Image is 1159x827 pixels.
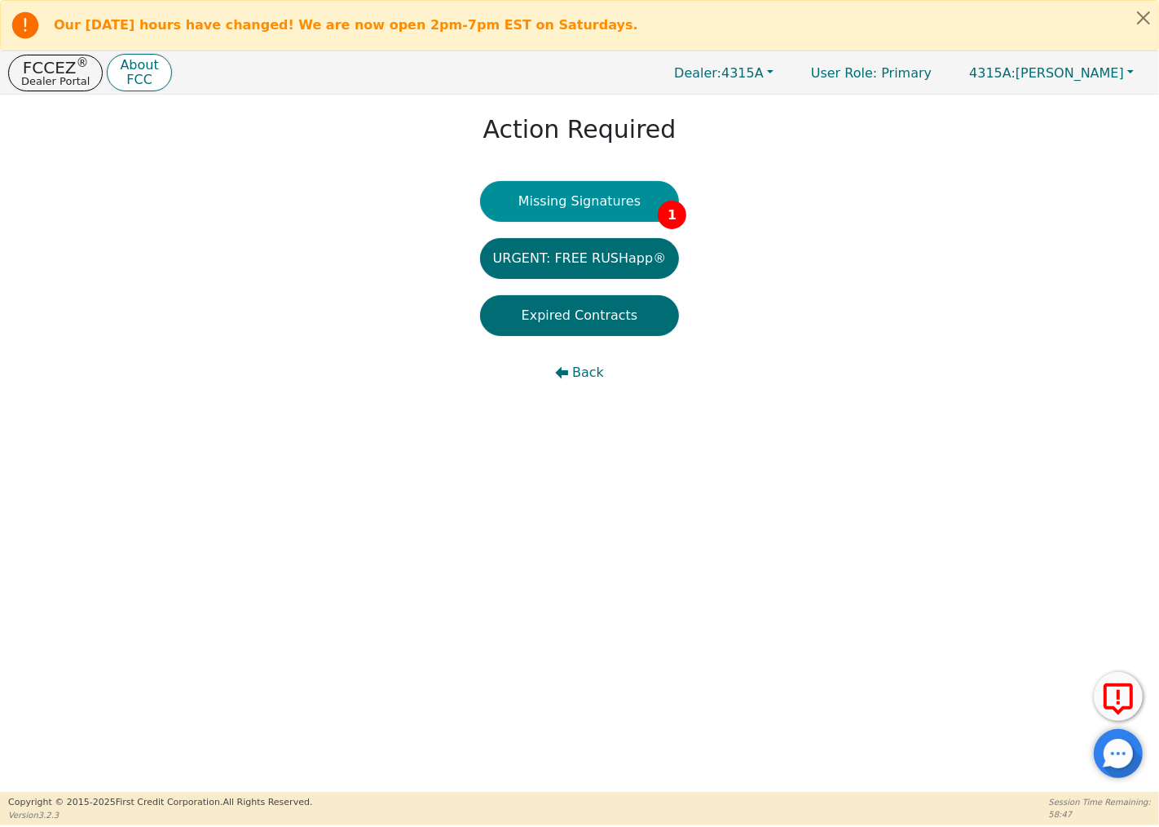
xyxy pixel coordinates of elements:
[657,60,791,86] button: Dealer:4315A
[8,809,312,821] p: Version 3.2.3
[658,201,686,229] span: 1
[480,181,680,222] button: Missing Signatures1
[674,65,764,81] span: 4315A
[969,65,1016,81] span: 4315A:
[480,352,680,393] button: Back
[1049,808,1151,820] p: 58:47
[674,65,721,81] span: Dealer:
[223,797,312,807] span: All Rights Reserved.
[795,57,948,89] a: User Role: Primary
[969,65,1124,81] span: [PERSON_NAME]
[480,295,680,336] button: Expired Contracts
[952,60,1151,86] button: 4315A:[PERSON_NAME]
[54,17,638,33] b: Our [DATE] hours have changed! We are now open 2pm-7pm EST on Saturdays.
[21,60,90,76] p: FCCEZ
[795,57,948,89] p: Primary
[1094,672,1143,721] button: Report Error to FCC
[120,73,158,86] p: FCC
[811,65,877,81] span: User Role :
[8,55,103,91] button: FCCEZ®Dealer Portal
[107,54,171,92] button: AboutFCC
[77,55,89,70] sup: ®
[480,238,680,279] button: URGENT: FREE RUSHapp®
[120,59,158,72] p: About
[1049,796,1151,808] p: Session Time Remaining:
[483,115,676,144] h1: Action Required
[1129,1,1158,34] button: Close alert
[8,796,312,810] p: Copyright © 2015- 2025 First Credit Corporation.
[21,76,90,86] p: Dealer Portal
[572,363,604,383] span: Back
